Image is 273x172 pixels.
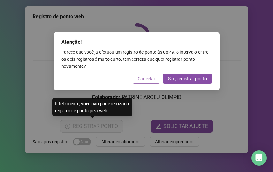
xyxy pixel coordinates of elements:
div: Infelizmente, você não pode realizar o registro de ponto pela web [52,98,132,116]
button: Sim, registrar ponto [163,74,212,84]
div: Parece que você já efetuou um registro de ponto às 08:49 , o intervalo entre os dois registros é ... [61,49,212,70]
span: Cancelar [138,75,155,82]
span: Sim, registrar ponto [168,75,207,82]
button: Cancelar [133,74,160,84]
div: Atenção! [61,38,212,46]
div: Open Intercom Messenger [251,150,267,166]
